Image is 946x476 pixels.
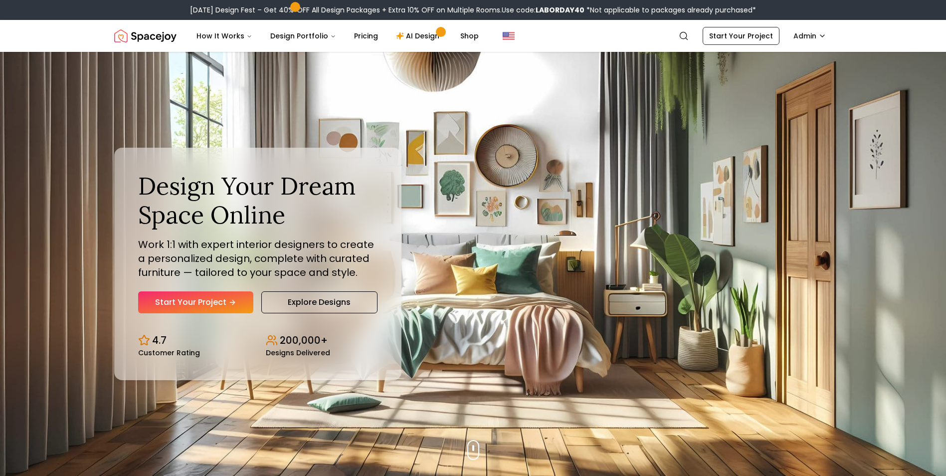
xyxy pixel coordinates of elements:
[536,5,584,15] b: LABORDAY40
[280,333,328,347] p: 200,000+
[452,26,487,46] a: Shop
[114,20,832,52] nav: Global
[138,291,253,313] a: Start Your Project
[703,27,779,45] a: Start Your Project
[502,5,584,15] span: Use code:
[138,172,378,229] h1: Design Your Dream Space Online
[346,26,386,46] a: Pricing
[503,30,515,42] img: United States
[138,325,378,356] div: Design stats
[152,333,167,347] p: 4.7
[189,26,260,46] button: How It Works
[138,238,378,279] p: Work 1:1 with expert interior designers to create a personalized design, complete with curated fu...
[787,27,832,45] button: Admin
[190,5,756,15] div: [DATE] Design Fest – Get 40% OFF All Design Packages + Extra 10% OFF on Multiple Rooms.
[138,349,200,356] small: Customer Rating
[266,349,330,356] small: Designs Delivered
[114,26,177,46] img: Spacejoy Logo
[584,5,756,15] span: *Not applicable to packages already purchased*
[262,26,344,46] button: Design Portfolio
[261,291,378,313] a: Explore Designs
[189,26,487,46] nav: Main
[114,26,177,46] a: Spacejoy
[388,26,450,46] a: AI Design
